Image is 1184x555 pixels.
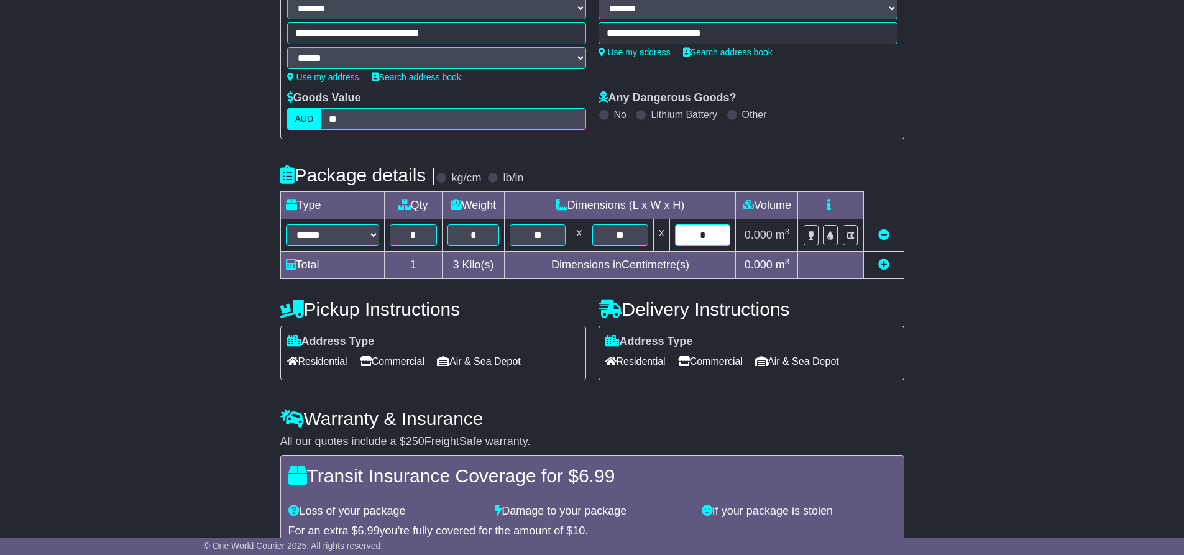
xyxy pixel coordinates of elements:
a: Use my address [599,47,671,57]
td: x [571,219,587,252]
h4: Transit Insurance Coverage for $ [288,466,896,486]
a: Remove this item [878,229,889,241]
a: Search address book [683,47,773,57]
td: Total [280,252,384,279]
label: lb/in [503,172,523,185]
span: Commercial [678,352,743,371]
span: 6.99 [579,466,615,486]
a: Add new item [878,259,889,271]
td: Type [280,192,384,219]
sup: 3 [785,257,790,266]
span: 0.000 [745,229,773,241]
td: x [653,219,669,252]
label: Address Type [287,335,375,349]
label: No [614,109,626,121]
h4: Package details | [280,165,436,185]
div: For an extra $ you're fully covered for the amount of $ . [288,525,896,538]
td: 1 [384,252,442,279]
span: 250 [406,435,424,447]
span: © One World Courier 2025. All rights reserved. [204,541,383,551]
div: All our quotes include a $ FreightSafe warranty. [280,435,904,449]
span: Residential [605,352,666,371]
td: Weight [442,192,505,219]
span: Air & Sea Depot [755,352,839,371]
span: m [776,259,790,271]
sup: 3 [785,227,790,236]
a: Search address book [372,72,461,82]
div: Loss of your package [282,505,489,518]
label: kg/cm [451,172,481,185]
label: Any Dangerous Goods? [599,91,737,105]
span: Commercial [360,352,424,371]
label: Other [742,109,767,121]
span: Residential [287,352,347,371]
a: Use my address [287,72,359,82]
h4: Delivery Instructions [599,299,904,319]
td: Dimensions in Centimetre(s) [505,252,736,279]
span: 3 [452,259,459,271]
div: Damage to your package [489,505,695,518]
span: 6.99 [358,525,380,537]
span: Air & Sea Depot [437,352,521,371]
td: Qty [384,192,442,219]
label: Lithium Battery [651,109,717,121]
span: 10 [572,525,585,537]
td: Dimensions (L x W x H) [505,192,736,219]
label: Address Type [605,335,693,349]
span: m [776,229,790,241]
div: If your package is stolen [695,505,902,518]
td: Kilo(s) [442,252,505,279]
h4: Pickup Instructions [280,299,586,319]
label: Goods Value [287,91,361,105]
span: 0.000 [745,259,773,271]
label: AUD [287,108,322,130]
td: Volume [736,192,798,219]
h4: Warranty & Insurance [280,408,904,429]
